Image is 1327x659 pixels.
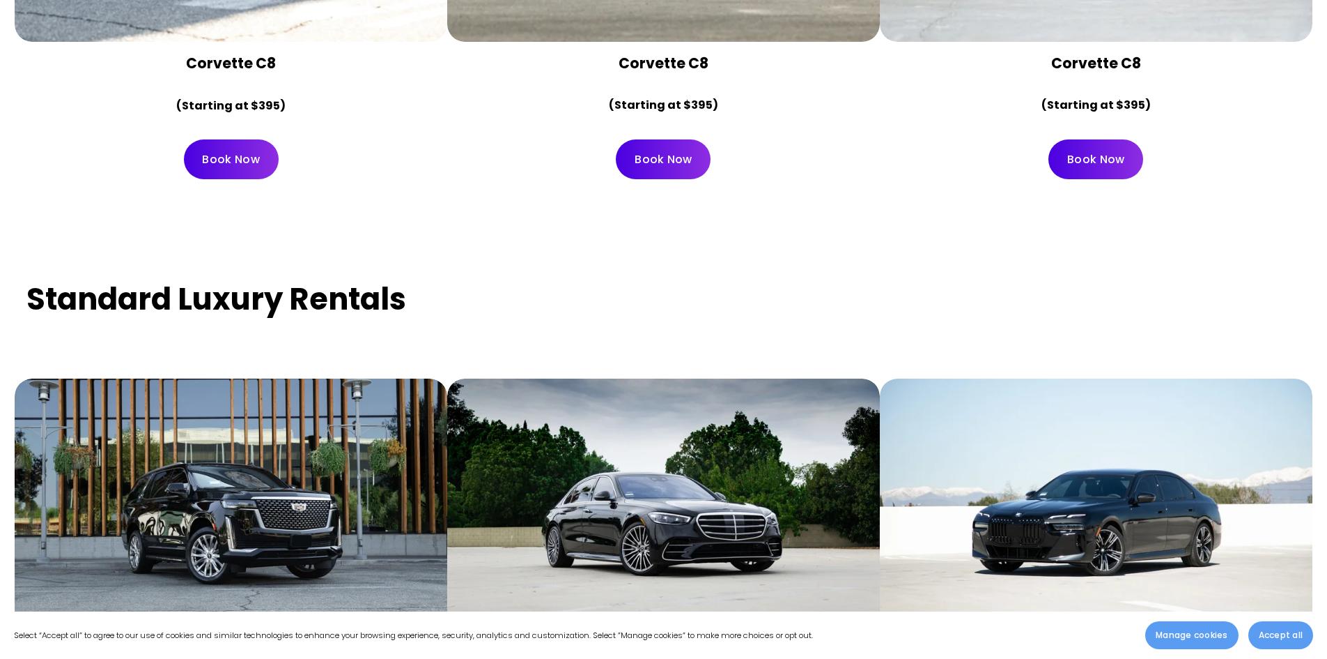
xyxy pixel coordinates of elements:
[1041,97,1151,113] strong: (Starting at $395)
[184,139,279,179] a: Book Now
[186,53,276,73] strong: Corvette C8
[609,97,718,113] strong: (Starting at $395)
[616,139,711,179] a: Book Now
[1248,621,1313,649] button: Accept all
[14,628,813,643] p: Select “Accept all” to agree to our use of cookies and similar technologies to enhance your brows...
[619,53,708,73] strong: Corvette C8
[1145,621,1238,649] button: Manage cookies
[1156,629,1227,642] span: Manage cookies
[1259,629,1303,642] span: Accept all
[1051,53,1141,73] strong: Corvette C8
[26,278,406,320] strong: Standard Luxury Rentals
[1048,139,1143,179] a: Book Now
[176,98,286,114] strong: (Starting at $395)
